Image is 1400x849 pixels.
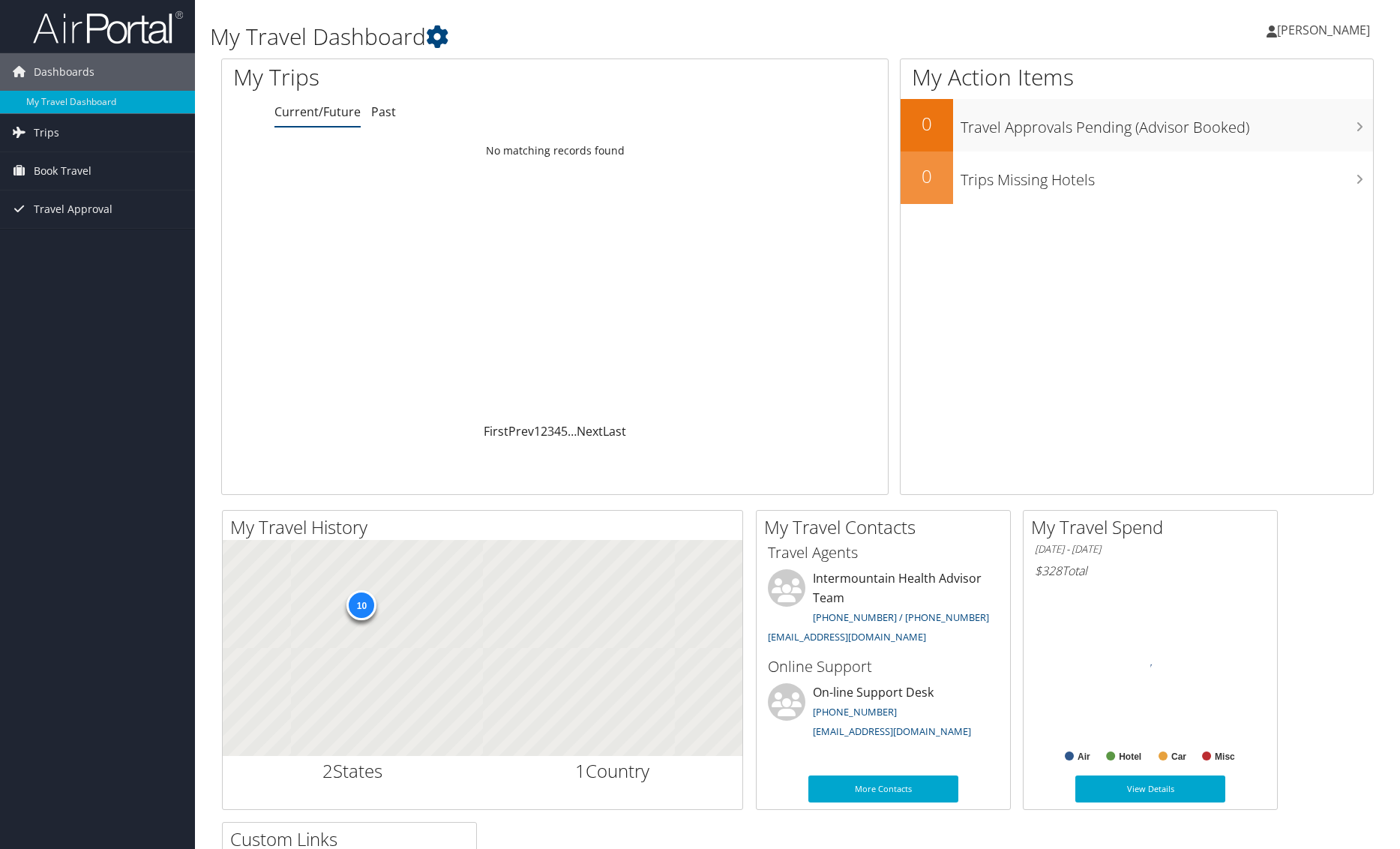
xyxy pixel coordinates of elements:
h3: Travel Agents [768,542,999,563]
a: [PHONE_NUMBER] / [PHONE_NUMBER] [813,610,989,624]
a: 3 [547,423,554,439]
a: [PHONE_NUMBER] [813,705,897,718]
a: 0Trips Missing Hotels [901,151,1373,204]
span: 2 [322,758,333,783]
span: $328 [1035,562,1062,579]
text: Air [1078,751,1090,762]
div: 10 [346,590,376,620]
a: 4 [554,423,561,439]
span: Book Travel [34,152,91,190]
h2: My Travel Spend [1031,514,1277,540]
h2: My Travel Contacts [764,514,1010,540]
span: … [568,423,577,439]
a: [PERSON_NAME] [1267,7,1385,52]
li: On-line Support Desk [760,683,1006,745]
span: Dashboards [34,53,94,91]
text: Misc [1215,751,1235,762]
h1: My Trips [233,61,599,93]
span: Trips [34,114,59,151]
h3: Trips Missing Hotels [961,162,1373,190]
li: Intermountain Health Advisor Team [760,569,1006,649]
img: airportal-logo.png [33,10,183,45]
h6: [DATE] - [DATE] [1035,542,1266,556]
h2: My Travel History [230,514,742,540]
h1: My Action Items [901,61,1373,93]
a: Prev [508,423,534,439]
h2: Country [494,758,732,784]
text: Car [1171,751,1186,762]
a: 0Travel Approvals Pending (Advisor Booked) [901,99,1373,151]
a: Last [603,423,626,439]
span: 1 [575,758,586,783]
a: More Contacts [808,775,958,802]
h2: 0 [901,111,953,136]
h3: Travel Approvals Pending (Advisor Booked) [961,109,1373,138]
h6: Total [1035,562,1266,579]
h2: States [234,758,472,784]
a: Past [371,103,396,120]
a: [EMAIL_ADDRESS][DOMAIN_NAME] [813,724,971,738]
a: 5 [561,423,568,439]
h3: Online Support [768,656,999,677]
a: [EMAIL_ADDRESS][DOMAIN_NAME] [768,630,926,643]
a: View Details [1075,775,1225,802]
h1: My Travel Dashboard [210,21,994,52]
td: No matching records found [222,137,888,164]
text: Hotel [1119,751,1141,762]
h2: 0 [901,163,953,189]
span: [PERSON_NAME] [1277,22,1370,38]
a: 1 [534,423,541,439]
span: Travel Approval [34,190,112,228]
a: First [484,423,508,439]
a: Current/Future [274,103,361,120]
a: 2 [541,423,547,439]
a: Next [577,423,603,439]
